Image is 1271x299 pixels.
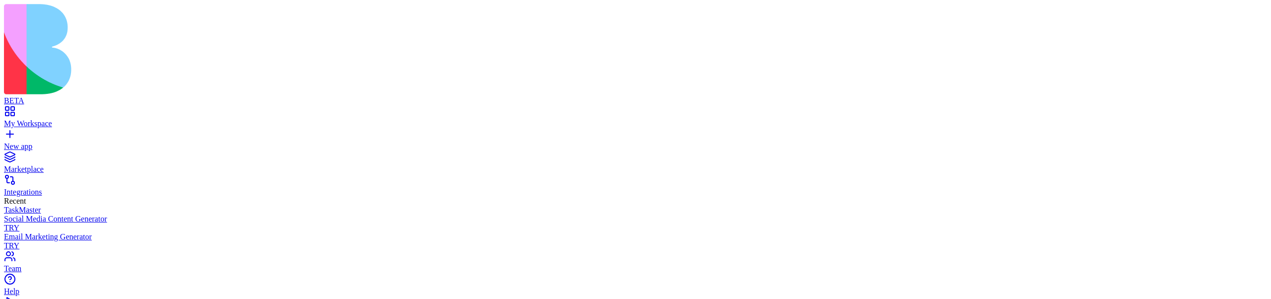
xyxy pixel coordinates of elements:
[4,224,1267,232] div: TRY
[4,87,1267,105] a: BETA
[4,142,1267,151] div: New app
[4,188,1267,197] div: Integrations
[4,165,1267,174] div: Marketplace
[4,197,26,205] span: Recent
[4,156,1267,174] a: Marketplace
[4,179,1267,197] a: Integrations
[4,110,1267,128] a: My Workspace
[4,133,1267,151] a: New app
[4,4,403,94] img: logo
[4,287,1267,296] div: Help
[4,96,1267,105] div: BETA
[4,119,1267,128] div: My Workspace
[4,264,1267,273] div: Team
[4,278,1267,296] a: Help
[4,232,1267,241] div: Email Marketing Generator
[4,206,1267,215] a: TaskMaster
[4,241,1267,250] div: TRY
[4,215,1267,232] a: Social Media Content GeneratorTRY
[4,215,1267,224] div: Social Media Content Generator
[4,255,1267,273] a: Team
[4,232,1267,250] a: Email Marketing GeneratorTRY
